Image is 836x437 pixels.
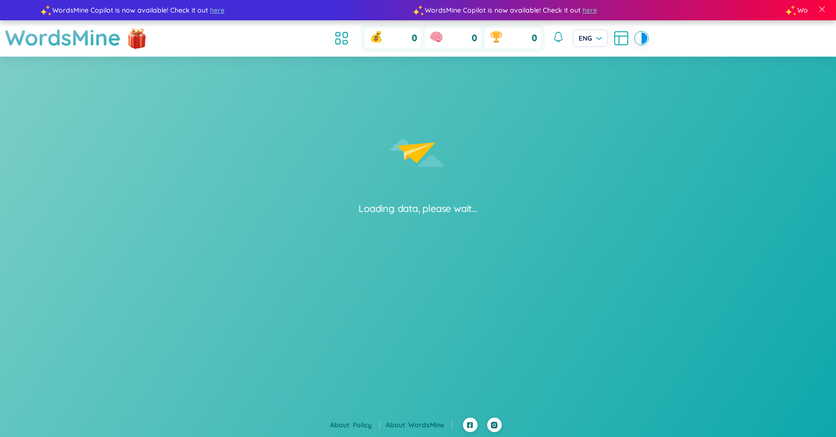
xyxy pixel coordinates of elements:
div: WordsMine Copilot is now available! Check it out [45,5,418,15]
span: ENG [579,33,602,43]
span: 0 [472,32,477,45]
div: About [330,420,380,430]
span: 0 [412,32,417,45]
span: here [582,5,597,15]
a: WordsMine [5,20,121,55]
a: Policy [353,421,380,429]
img: flashSalesIcon.a7f4f837.png [127,23,147,52]
a: WordsMine [408,421,452,429]
div: Loading data, please wait... [358,202,477,215]
span: here [210,5,224,15]
span: 0 [532,32,537,45]
div: About [386,420,452,430]
div: WordsMine Copilot is now available! Check it out [418,5,791,15]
